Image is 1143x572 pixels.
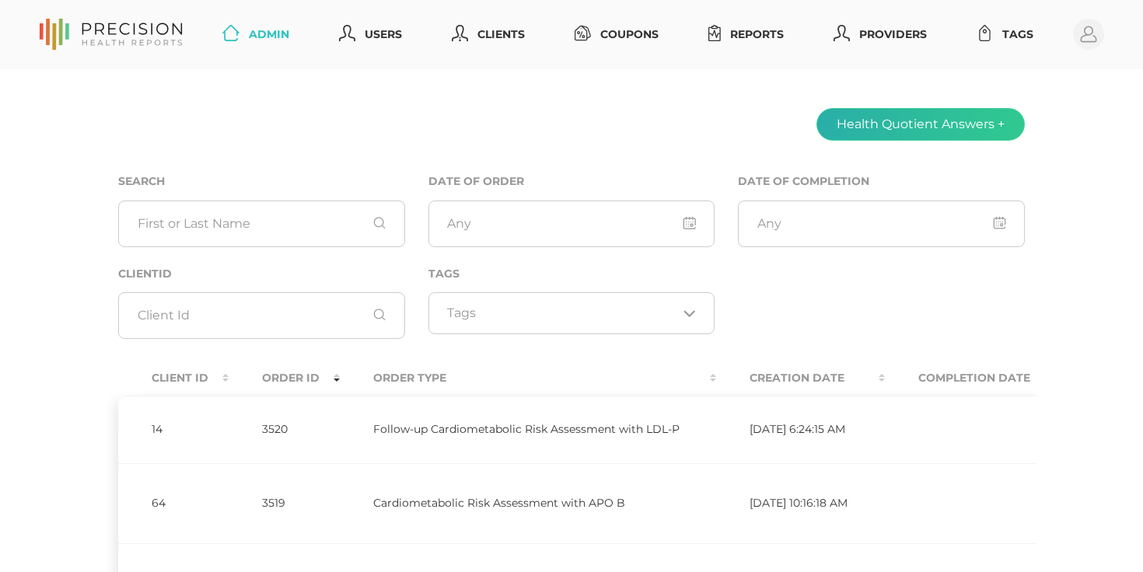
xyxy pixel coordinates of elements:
td: 3520 [229,396,340,463]
input: Any [738,201,1025,247]
td: 14 [118,396,229,463]
input: First or Last Name [118,201,405,247]
button: Health Quotient Answers + [816,108,1025,141]
td: Follow-up Cardiometabolic Risk Assessment with LDL-P [340,396,716,463]
td: [DATE] 6:24:15 AM [716,396,885,463]
td: Cardiometabolic Risk Assessment with APO B [340,463,716,543]
th: Creation Date : activate to sort column ascending [716,361,885,396]
th: Completion Date : activate to sort column ascending [885,361,1050,396]
th: Client ID : activate to sort column ascending [118,361,229,396]
td: 64 [118,463,229,543]
label: Search [118,175,165,188]
a: Coupons [568,20,665,49]
a: Providers [827,20,933,49]
td: 3519 [229,463,340,543]
a: Reports [702,20,790,49]
th: Order ID : activate to sort column ascending [229,361,340,396]
a: Tags [970,20,1040,49]
label: Tags [428,267,460,281]
label: Date of Completion [738,175,869,188]
input: Any [428,201,715,247]
input: Client Id [118,292,405,339]
th: Order Type : activate to sort column ascending [340,361,716,396]
a: Admin [216,20,295,49]
label: ClientId [118,267,172,281]
a: Users [333,20,408,49]
div: Search for option [428,292,715,334]
td: [DATE] 10:16:18 AM [716,463,885,543]
a: Clients [446,20,531,49]
label: Date of Order [428,175,524,188]
input: Search for option [447,305,677,321]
